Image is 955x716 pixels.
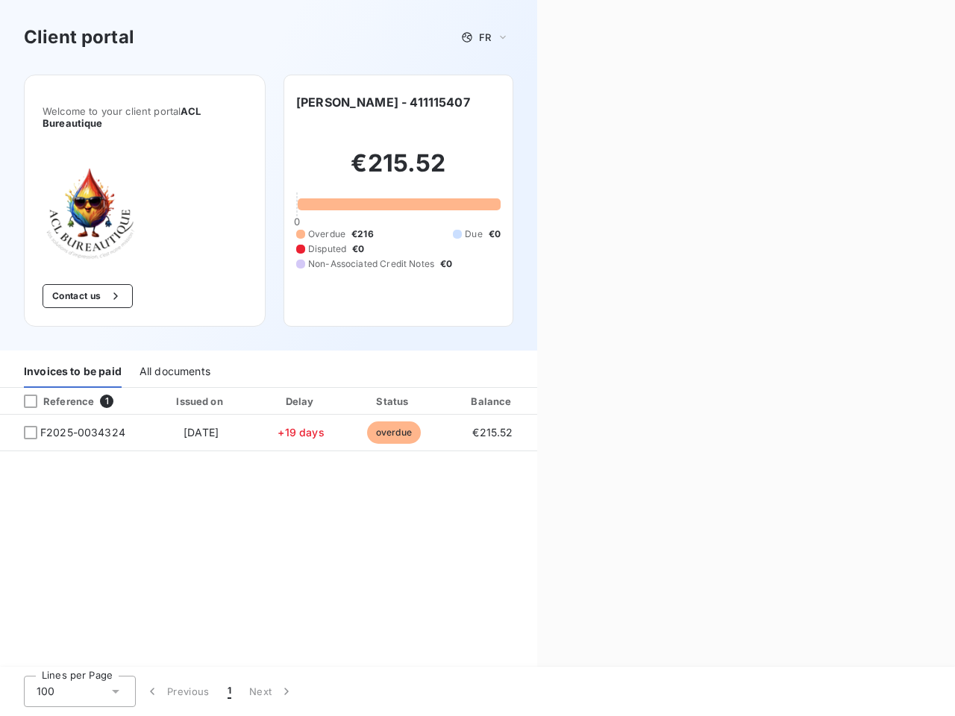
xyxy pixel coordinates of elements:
[489,227,501,241] span: €0
[479,31,491,43] span: FR
[40,425,125,440] span: F2025-0034324
[367,421,421,444] span: overdue
[259,394,344,409] div: Delay
[100,395,113,408] span: 1
[43,105,247,129] span: Welcome to your client portal
[43,284,133,308] button: Contact us
[440,257,452,271] span: €0
[12,395,94,408] div: Reference
[240,676,303,707] button: Next
[296,148,501,193] h2: €215.52
[37,684,54,699] span: 100
[24,357,122,388] div: Invoices to be paid
[351,227,374,241] span: €216
[24,24,134,51] h3: Client portal
[308,227,345,241] span: Overdue
[294,216,300,227] span: 0
[228,684,231,699] span: 1
[472,426,513,439] span: €215.52
[43,165,138,260] img: Company logo
[278,426,324,439] span: +19 days
[349,394,438,409] div: Status
[465,227,482,241] span: Due
[308,242,346,256] span: Disputed
[296,93,470,111] h6: [PERSON_NAME] - 411115407
[184,426,219,439] span: [DATE]
[149,394,252,409] div: Issued on
[444,394,541,409] div: Balance
[136,676,219,707] button: Previous
[352,242,364,256] span: €0
[43,105,201,129] span: ACL Bureautique
[219,676,240,707] button: 1
[308,257,434,271] span: Non-Associated Credit Notes
[140,357,210,388] div: All documents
